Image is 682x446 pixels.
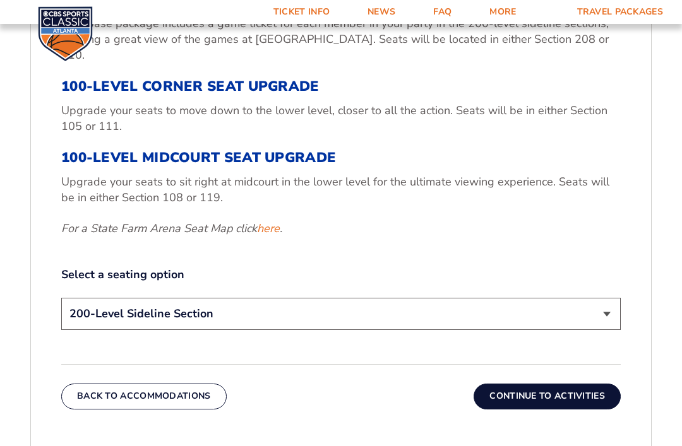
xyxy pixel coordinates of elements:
em: For a State Farm Arena Seat Map click . [61,221,282,236]
h3: 100-Level Corner Seat Upgrade [61,78,621,95]
button: Continue To Activities [474,384,621,409]
p: Your base package includes a game ticket for each member in your party in the 200-level sideline ... [61,16,621,64]
p: Upgrade your seats to sit right at midcourt in the lower level for the ultimate viewing experienc... [61,174,621,206]
a: here [257,221,280,237]
img: CBS Sports Classic [38,6,93,61]
p: Upgrade your seats to move down to the lower level, closer to all the action. Seats will be in ei... [61,103,621,134]
h3: 100-Level Midcourt Seat Upgrade [61,150,621,166]
label: Select a seating option [61,267,621,283]
button: Back To Accommodations [61,384,227,409]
